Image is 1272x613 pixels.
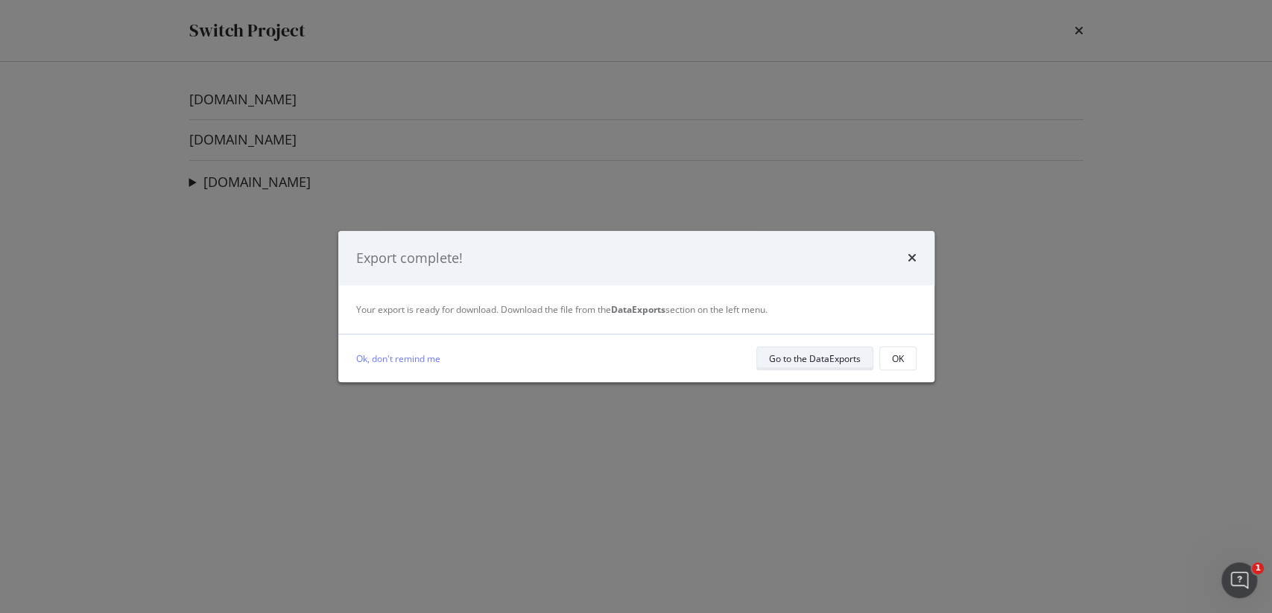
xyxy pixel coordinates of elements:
button: OK [879,346,917,370]
a: Ok, don't remind me [356,351,440,366]
iframe: Intercom live chat [1221,562,1257,598]
strong: DataExports [611,303,665,316]
div: OK [892,352,904,365]
button: Go to the DataExports [756,346,873,370]
div: times [908,249,917,268]
span: section on the left menu. [611,303,768,316]
div: modal [338,231,934,383]
div: Your export is ready for download. Download the file from the [356,303,917,316]
div: Export complete! [356,249,463,268]
span: 1 [1252,562,1264,574]
div: Go to the DataExports [769,352,861,365]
